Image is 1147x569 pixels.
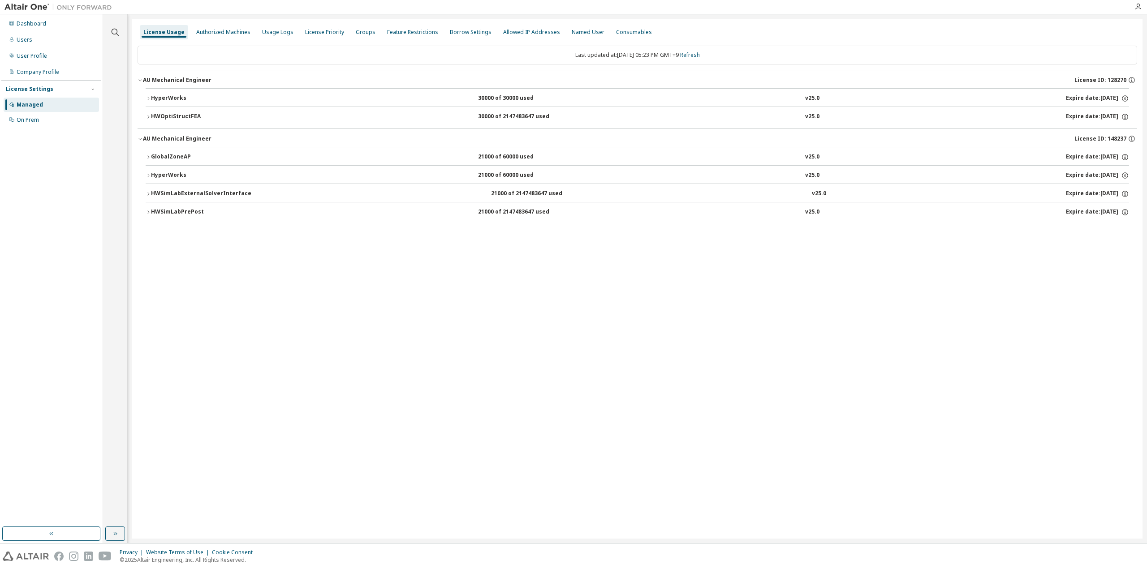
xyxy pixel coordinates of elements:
div: Privacy [120,549,146,556]
div: Consumables [616,29,652,36]
img: Altair One [4,3,116,12]
button: HyperWorks30000 of 30000 usedv25.0Expire date:[DATE] [146,89,1129,108]
div: 21000 of 60000 used [478,171,559,180]
div: Expire date: [DATE] [1066,94,1129,103]
div: v25.0 [805,171,819,180]
div: HWOptiStructFEA [151,113,232,121]
div: On Prem [17,116,39,124]
button: AU Mechanical EngineerLicense ID: 128270 [138,70,1137,90]
div: Expire date: [DATE] [1066,171,1129,180]
img: linkedin.svg [84,552,93,561]
div: Company Profile [17,68,59,76]
div: License Usage [143,29,185,36]
button: HyperWorks21000 of 60000 usedv25.0Expire date:[DATE] [146,166,1129,185]
div: HyperWorks [151,94,232,103]
div: 21000 of 60000 used [478,153,559,161]
div: Usage Logs [262,29,293,36]
div: Authorized Machines [196,29,250,36]
div: AU Mechanical Engineer [143,77,211,84]
div: Borrow Settings [450,29,492,36]
div: v25.0 [805,153,819,161]
span: License ID: 128270 [1074,77,1126,84]
div: Expire date: [DATE] [1066,190,1129,198]
div: v25.0 [805,113,819,121]
a: Refresh [680,51,700,59]
img: instagram.svg [69,552,78,561]
div: 21000 of 2147483647 used [491,190,572,198]
div: Website Terms of Use [146,549,212,556]
div: HWSimLabPrePost [151,208,232,216]
div: Dashboard [17,20,46,27]
div: 30000 of 2147483647 used [478,113,559,121]
button: AU Mechanical EngineerLicense ID: 148237 [138,129,1137,149]
div: User Profile [17,52,47,60]
div: Expire date: [DATE] [1066,113,1129,121]
img: youtube.svg [99,552,112,561]
button: HWSimLabExternalSolverInterface21000 of 2147483647 usedv25.0Expire date:[DATE] [146,184,1129,204]
div: Named User [572,29,604,36]
div: 30000 of 30000 used [478,94,559,103]
div: Expire date: [DATE] [1066,153,1129,161]
div: Expire date: [DATE] [1066,208,1129,216]
div: HWSimLabExternalSolverInterface [151,190,251,198]
div: v25.0 [805,94,819,103]
img: altair_logo.svg [3,552,49,561]
div: License Priority [305,29,344,36]
div: HyperWorks [151,171,232,180]
div: Last updated at: [DATE] 05:23 PM GMT+9 [138,46,1137,64]
button: HWSimLabPrePost21000 of 2147483647 usedv25.0Expire date:[DATE] [146,202,1129,222]
div: v25.0 [812,190,826,198]
button: HWOptiStructFEA30000 of 2147483647 usedv25.0Expire date:[DATE] [146,107,1129,127]
div: Cookie Consent [212,549,258,556]
button: GlobalZoneAP21000 of 60000 usedv25.0Expire date:[DATE] [146,147,1129,167]
div: v25.0 [805,208,819,216]
div: Allowed IP Addresses [503,29,560,36]
div: Users [17,36,32,43]
img: facebook.svg [54,552,64,561]
div: AU Mechanical Engineer [143,135,211,142]
div: GlobalZoneAP [151,153,232,161]
div: Feature Restrictions [387,29,438,36]
div: Managed [17,101,43,108]
div: 21000 of 2147483647 used [478,208,559,216]
div: License Settings [6,86,53,93]
span: License ID: 148237 [1074,135,1126,142]
div: Groups [356,29,375,36]
p: © 2025 Altair Engineering, Inc. All Rights Reserved. [120,556,258,564]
